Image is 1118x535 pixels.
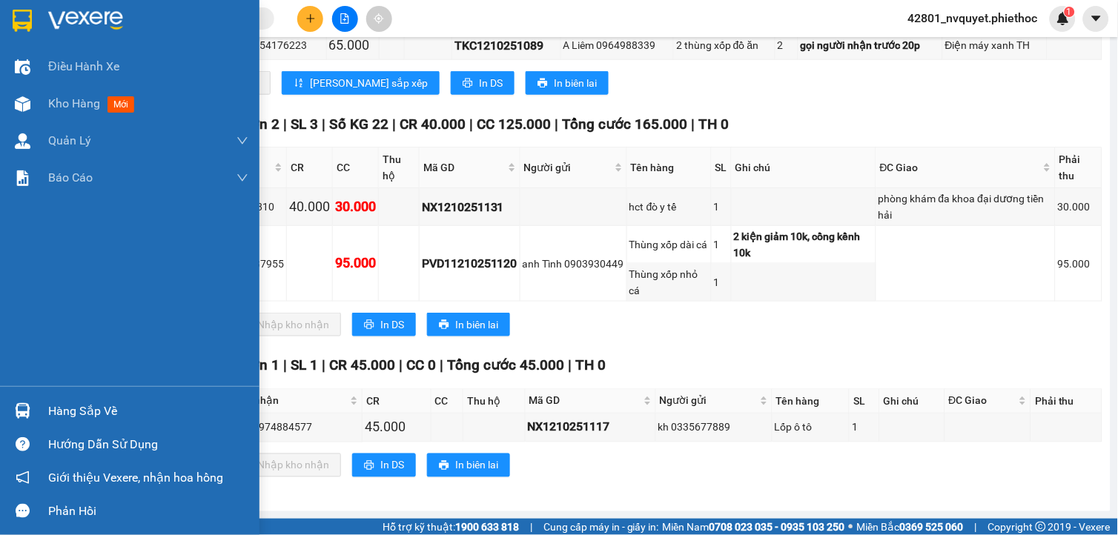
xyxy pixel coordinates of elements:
img: warehouse-icon [15,59,30,75]
th: SL [850,389,879,413]
span: ⚪️ [849,524,853,530]
span: Mã GD [529,393,641,409]
th: SL [712,147,732,188]
td: TKC1210251089 [452,31,561,60]
div: 30.000 [335,196,376,217]
span: | [283,357,287,374]
span: SL 1 [291,357,319,374]
img: warehouse-icon [15,403,30,419]
span: aim [374,13,384,24]
span: | [393,116,397,133]
div: gọi người nhận trước 20p [801,37,940,53]
span: 1 [1067,7,1072,17]
span: In DS [380,316,404,333]
span: Đơn 2 [240,116,279,133]
span: file-add [340,13,350,24]
span: question-circle [16,437,30,451]
span: Miền Bắc [857,519,964,535]
span: | [569,357,572,374]
span: Kho hàng [48,96,100,110]
th: Ghi chú [880,389,945,413]
button: sort-ascending[PERSON_NAME] sắp xếp [282,71,440,95]
span: down [236,135,248,147]
div: hct đò y tế [629,199,709,215]
div: 65.000 [329,35,377,56]
div: 95.000 [335,253,376,273]
span: In DS [380,457,404,473]
span: Báo cáo [48,168,93,187]
span: Đơn 1 [240,357,279,374]
button: printerIn DS [352,313,416,336]
span: printer [364,460,374,472]
img: icon-new-feature [1056,12,1070,25]
th: Phải thu [1056,147,1102,188]
div: 95.000 [1058,256,1099,272]
button: printerIn biên lai [526,71,609,95]
span: Cung cấp máy in - giấy in: [543,519,659,535]
span: ĐC Giao [949,393,1016,409]
button: caret-down [1083,6,1109,32]
div: anh Tình 0903930449 [523,256,624,272]
span: CR 40.000 [400,116,466,133]
div: A Liêm 0964988339 [563,37,671,53]
span: Người gửi [524,159,612,176]
div: 2 thùng xốp đồ ăn [676,37,773,53]
span: | [692,116,695,133]
span: | [440,357,444,374]
div: Điện máy xanh TH [945,37,1045,53]
span: In biên lai [554,75,597,91]
div: phòng khám đa khoa đại dương tiền hải [879,190,1053,223]
span: mới [107,96,134,113]
div: 1 [852,419,876,436]
sup: 1 [1065,7,1075,17]
span: Số KG 22 [330,116,389,133]
span: printer [439,460,449,472]
button: printerIn DS [352,453,416,477]
th: CR [287,147,333,188]
button: printerIn biên lai [427,453,510,477]
div: 1 [714,236,729,253]
span: TH 0 [699,116,730,133]
div: Thùng xốp nhỏ cá [629,266,709,299]
span: CC 125.000 [477,116,552,133]
span: | [322,116,326,133]
span: caret-down [1090,12,1103,25]
span: printer [439,319,449,331]
div: 45.000 [365,417,429,438]
span: plus [305,13,316,24]
th: CC [333,147,379,188]
button: downloadNhập kho nhận [229,453,341,477]
div: Hàng sắp về [48,400,248,422]
div: Luyện 0974884577 [221,419,360,436]
div: PVD11210251120 [422,254,517,273]
span: down [236,172,248,184]
span: Mã GD [423,159,505,176]
th: Tên hàng [627,147,712,188]
span: | [975,519,977,535]
th: Thu hộ [463,389,526,413]
th: CR [363,389,431,413]
div: Hướng dẫn sử dụng [48,433,248,456]
img: warehouse-icon [15,133,30,149]
button: plus [297,6,323,32]
span: printer [364,319,374,331]
img: warehouse-icon [15,96,30,112]
span: Miền Nam [663,519,845,535]
img: logo-vxr [13,10,32,32]
strong: 1900 633 818 [455,521,519,533]
div: 2 [778,37,795,53]
span: | [400,357,403,374]
button: printerIn DS [451,71,515,95]
span: | [555,116,559,133]
button: downloadNhập kho nhận [229,313,341,336]
div: kh 0335677889 [658,419,770,436]
span: [PERSON_NAME] sắp xếp [310,75,428,91]
button: printerIn biên lai [427,313,510,336]
span: In biên lai [455,316,498,333]
span: Quản Lý [48,131,91,150]
div: Phản hồi [48,500,248,522]
div: Thùng xốp dài cá [629,236,709,253]
div: 40.000 [289,196,330,217]
span: | [283,116,287,133]
strong: 0708 023 035 - 0935 103 250 [709,521,845,533]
